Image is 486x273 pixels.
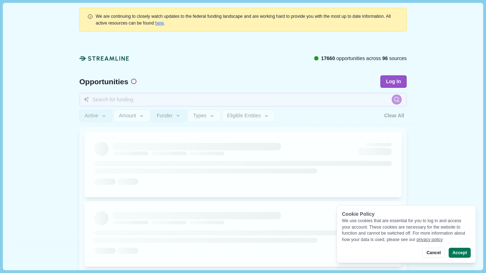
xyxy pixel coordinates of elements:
[382,109,407,122] button: Clear All
[382,55,388,61] span: 96
[188,109,221,122] button: Types
[119,113,136,119] span: Amount
[222,109,275,122] button: Eligible Entities
[449,248,471,258] button: Accept
[321,55,407,62] span: opportunities across sources
[380,75,407,88] button: Log In
[151,109,186,122] button: Funder
[422,248,445,258] button: Cancel
[155,21,164,26] a: here
[96,14,391,25] span: We are continuing to closely watch updates to the federal funding landscape and are working hard ...
[113,109,150,122] button: Amount
[193,113,206,119] span: Types
[79,109,112,122] button: Active
[85,113,98,119] span: Active
[417,237,443,242] a: privacy policy
[321,55,335,61] span: 17660
[342,218,471,243] div: We use cookies that are essential for you to log in and access your account. These cookies are ne...
[79,93,407,107] input: Search for funding
[79,78,128,85] span: Opportunities
[227,113,261,119] span: Eligible Entities
[342,211,375,217] span: Cookie Policy
[157,113,172,119] span: Funder
[96,13,399,26] div: .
